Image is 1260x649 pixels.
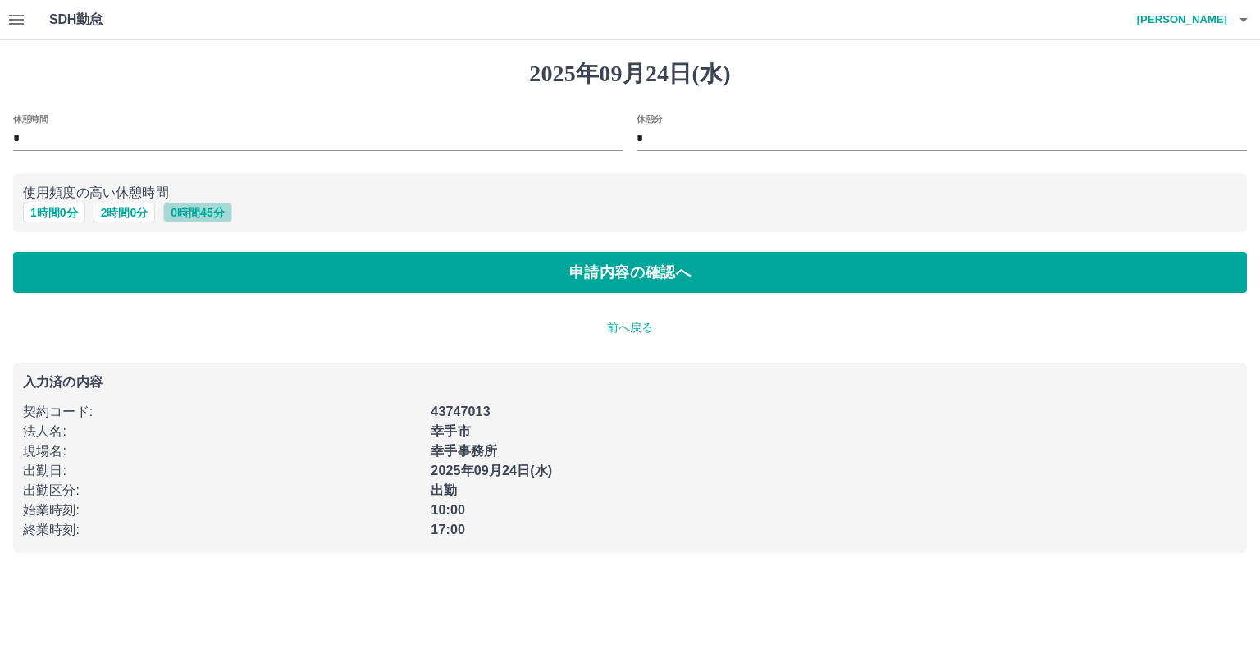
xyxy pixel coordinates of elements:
label: 休憩時間 [13,112,48,125]
button: 申請内容の確認へ [13,252,1247,293]
p: 使用頻度の高い休憩時間 [23,183,1237,203]
b: 幸手市 [431,424,470,438]
p: 前へ戻る [13,319,1247,336]
p: 入力済の内容 [23,376,1237,389]
p: 始業時刻 : [23,500,421,520]
b: 10:00 [431,503,465,517]
button: 2時間0分 [94,203,156,222]
b: 43747013 [431,404,490,418]
p: 契約コード : [23,402,421,422]
p: 出勤区分 : [23,481,421,500]
p: 終業時刻 : [23,520,421,540]
h1: 2025年09月24日(水) [13,60,1247,88]
b: 17:00 [431,523,465,537]
p: 法人名 : [23,422,421,441]
button: 0時間45分 [163,203,231,222]
p: 出勤日 : [23,461,421,481]
button: 1時間0分 [23,203,85,222]
b: 幸手事務所 [431,444,497,458]
p: 現場名 : [23,441,421,461]
b: 2025年09月24日(水) [431,464,552,478]
label: 休憩分 [637,112,663,125]
b: 出勤 [431,483,457,497]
